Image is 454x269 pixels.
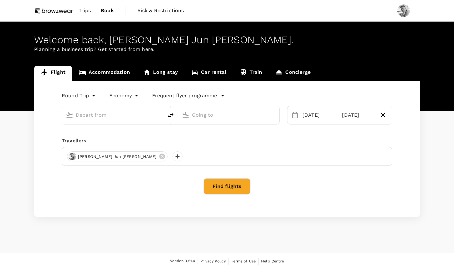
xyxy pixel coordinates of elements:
span: Terms of Use [231,259,256,263]
div: [DATE] [300,109,337,121]
span: [PERSON_NAME] Jun [PERSON_NAME] [74,154,161,160]
a: Help Centre [261,258,284,265]
p: Frequent flyer programme [152,92,217,99]
a: Concierge [269,66,317,81]
button: delete [163,108,178,123]
a: Train [233,66,269,81]
button: Open [275,114,276,115]
input: Going to [192,110,266,120]
span: Version 3.51.4 [170,258,195,264]
span: Help Centre [261,259,284,263]
div: [DATE] [339,109,376,121]
a: Long stay [137,66,184,81]
div: Welcome back , [PERSON_NAME] Jun [PERSON_NAME] . [34,34,420,46]
span: Privacy Policy [200,259,226,263]
a: Flight [34,66,72,81]
div: Economy [109,91,140,101]
div: [PERSON_NAME] Jun [PERSON_NAME] [67,151,168,161]
a: Car rental [184,66,233,81]
div: Round Trip [62,91,97,101]
span: Trips [79,7,91,14]
a: Terms of Use [231,258,256,265]
img: avatar-66cf426a2bd72.png [69,153,76,160]
button: Find flights [204,178,250,195]
button: Frequent flyer programme [152,92,224,99]
button: Open [159,114,160,115]
a: Privacy Policy [200,258,226,265]
img: Yong Jun Joel Yip [397,4,410,17]
input: Depart from [76,110,150,120]
span: Risk & Restrictions [137,7,184,14]
a: Accommodation [72,66,137,81]
p: Planning a business trip? Get started from here. [34,46,420,53]
span: Book [101,7,114,14]
div: Travellers [62,137,392,145]
img: Browzwear Solutions Pte Ltd [34,4,74,18]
